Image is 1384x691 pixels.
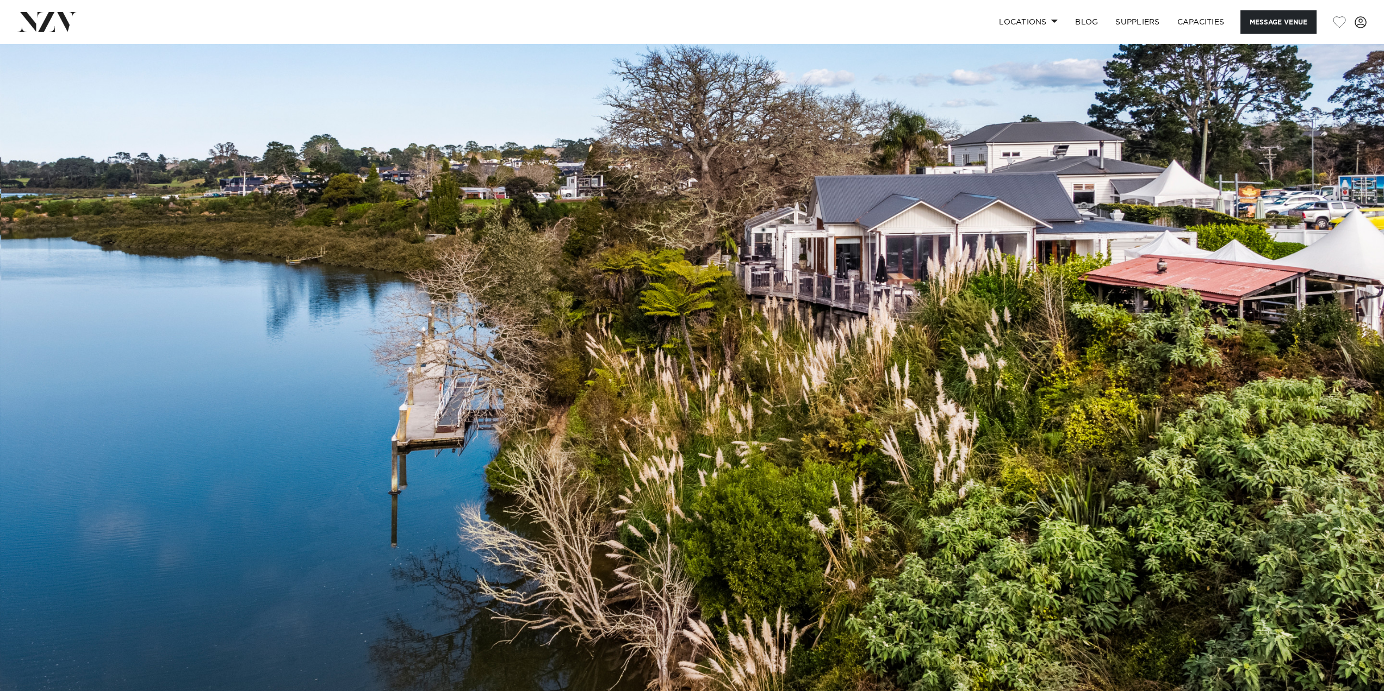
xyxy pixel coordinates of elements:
a: SUPPLIERS [1107,10,1168,34]
a: BLOG [1066,10,1107,34]
img: nzv-logo.png [17,12,77,32]
button: Message Venue [1240,10,1317,34]
a: Capacities [1169,10,1233,34]
a: Locations [990,10,1066,34]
